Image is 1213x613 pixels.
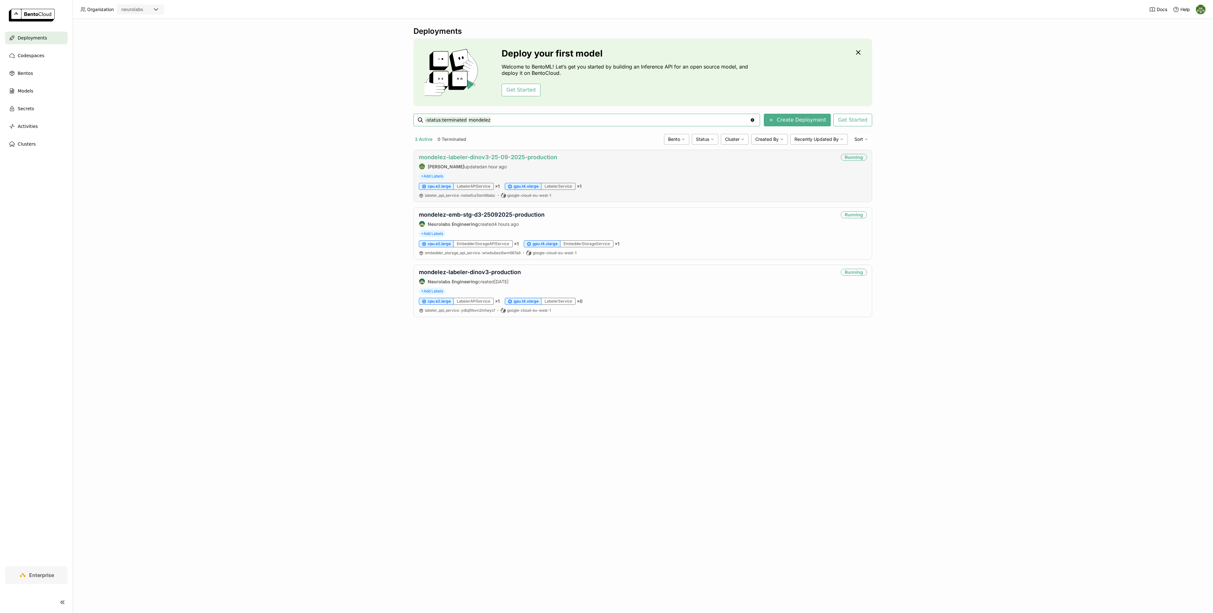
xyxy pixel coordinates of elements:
span: Activities [18,123,38,130]
div: EmbedderStorageAPIService [454,240,513,247]
span: +Add Labels [419,173,445,180]
img: Toby Thomas [419,164,425,169]
div: Help [1173,6,1190,13]
span: × 1 [514,241,519,247]
span: Deployments [18,34,47,42]
span: cpu.e2.large [428,184,451,189]
img: Neurolabs Engineering [419,279,425,284]
div: created [419,221,545,227]
strong: [PERSON_NAME] [428,164,464,169]
p: Welcome to BentoML! Let’s get you started by building an Inference API for an open source model, ... [502,63,751,76]
span: google-cloud-eu-west-1 [533,250,576,255]
img: logo [9,9,55,21]
button: 3 Active [413,135,434,143]
span: Organization [87,7,114,12]
img: Toby Thomas [1196,5,1205,14]
span: Clusters [18,140,36,148]
div: EmbedderStorageService [560,240,613,247]
div: LabelerService [541,298,576,305]
span: google-cloud-eu-west-1 [507,308,551,313]
button: 0 Terminated [436,135,468,143]
span: × 1 [577,183,582,189]
span: Bento [668,136,680,142]
span: labeler_api_service noloefuz5sm66abc [425,193,495,198]
a: Models [5,85,68,97]
span: gpu.t4.xlarge [514,299,539,304]
div: Running [841,154,867,161]
svg: Clear value [750,117,755,123]
span: : [460,308,461,313]
div: Bento [664,134,689,145]
span: google-cloud-eu-west-1 [507,193,551,198]
span: gpu.t4.xlarge [533,241,558,246]
span: labeler_api_service ydtq5fevn2mheycf [425,308,495,313]
span: × 0 [577,298,582,304]
span: +Add Labels [419,288,445,295]
span: cpu.e2.large [428,241,451,246]
div: neurolabs [121,6,143,13]
span: Sort [854,136,863,142]
span: × 1 [495,183,500,189]
button: Get Started [833,114,872,126]
div: LabelerAPIService [454,298,494,305]
a: Enterprise [5,566,68,584]
div: Running [841,211,867,218]
a: mondelez-labeler-dinov3-25-09-2025-production [419,154,557,160]
span: : [460,193,461,198]
span: Created By [755,136,779,142]
div: updated [419,163,557,170]
a: labeler_api_service:ydtq5fevn2mheycf [425,308,495,313]
a: embedder_storage_api_service:wtwbubez6wm667a6 [425,250,521,255]
span: Recently Updated By [794,136,839,142]
span: Bentos [18,69,33,77]
span: × 1 [615,241,619,247]
strong: Neurolabs Engineering [428,221,478,227]
img: Neurolabs Engineering [419,221,425,227]
button: Get Started [502,84,540,96]
a: Bentos [5,67,68,80]
a: Docs [1149,6,1167,13]
strong: Neurolabs Engineering [428,279,478,284]
a: Clusters [5,138,68,150]
span: +Add Labels [419,230,445,237]
input: Search [425,115,750,125]
div: Status [692,134,718,145]
a: mondelez-labeler-dinov3-production [419,269,521,275]
div: created [419,278,521,285]
div: Running [841,269,867,276]
span: [DATE] [494,279,509,284]
span: × 1 [495,298,500,304]
div: Created By [751,134,788,145]
div: LabelerAPIService [454,183,494,190]
a: Codespaces [5,49,68,62]
span: gpu.t4.xlarge [514,184,539,189]
span: an hour ago [482,164,507,169]
span: Secrets [18,105,34,112]
span: 4 hours ago [494,221,519,227]
button: Create Deployment [764,114,831,126]
div: Deployments [413,27,872,36]
span: Status [696,136,709,142]
span: embedder_storage_api_service wtwbubez6wm667a6 [425,250,521,255]
div: Cluster [721,134,749,145]
span: Models [18,87,33,95]
span: Docs [1157,7,1167,12]
a: Deployments [5,32,68,44]
div: Sort [850,134,872,145]
span: cpu.e2.large [428,299,451,304]
a: Secrets [5,102,68,115]
a: labeler_api_service:noloefuz5sm66abc [425,193,495,198]
a: mondelez-emb-stg-d3-25092025-production [419,211,545,218]
div: LabelerService [541,183,576,190]
span: Cluster [725,136,739,142]
img: cover onboarding [419,49,486,96]
div: Recently Updated By [790,134,848,145]
span: Enterprise [29,572,54,578]
span: : [481,250,482,255]
a: Activities [5,120,68,133]
span: Codespaces [18,52,44,59]
span: Help [1180,7,1190,12]
h3: Deploy your first model [502,48,751,58]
